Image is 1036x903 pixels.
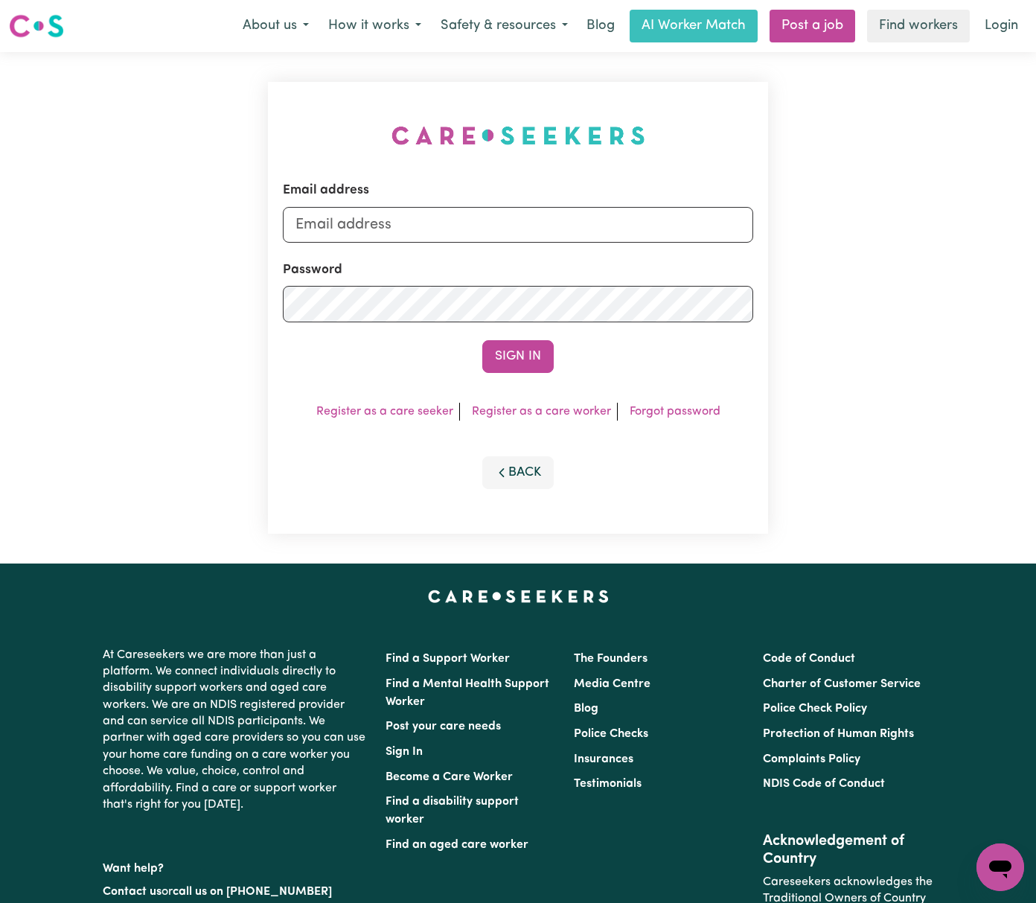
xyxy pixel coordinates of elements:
[386,746,423,758] a: Sign In
[9,9,64,43] a: Careseekers logo
[428,590,609,602] a: Careseekers home page
[763,678,921,690] a: Charter of Customer Service
[482,456,554,489] button: Back
[574,653,647,665] a: The Founders
[574,753,633,765] a: Insurances
[316,406,453,418] a: Register as a care seeker
[763,778,885,790] a: NDIS Code of Conduct
[283,261,342,280] label: Password
[431,10,578,42] button: Safety & resources
[386,721,501,733] a: Post your care needs
[976,843,1024,891] iframe: Button to launch messaging window
[386,653,510,665] a: Find a Support Worker
[763,832,933,868] h2: Acknowledgement of Country
[630,10,758,42] a: AI Worker Match
[386,771,513,783] a: Become a Care Worker
[233,10,319,42] button: About us
[578,10,624,42] a: Blog
[763,703,867,715] a: Police Check Policy
[386,839,528,851] a: Find an aged care worker
[976,10,1027,42] a: Login
[103,886,162,898] a: Contact us
[482,340,554,373] button: Sign In
[574,703,598,715] a: Blog
[763,728,914,740] a: Protection of Human Rights
[173,886,332,898] a: call us on [PHONE_NUMBER]
[319,10,431,42] button: How it works
[763,753,860,765] a: Complaints Policy
[283,181,369,200] label: Email address
[472,406,611,418] a: Register as a care worker
[283,207,753,243] input: Email address
[103,641,368,820] p: At Careseekers we are more than just a platform. We connect individuals directly to disability su...
[386,678,549,708] a: Find a Mental Health Support Worker
[574,678,650,690] a: Media Centre
[867,10,970,42] a: Find workers
[9,13,64,39] img: Careseekers logo
[574,778,642,790] a: Testimonials
[763,653,855,665] a: Code of Conduct
[770,10,855,42] a: Post a job
[386,796,519,826] a: Find a disability support worker
[630,406,720,418] a: Forgot password
[574,728,648,740] a: Police Checks
[103,855,368,877] p: Want help?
